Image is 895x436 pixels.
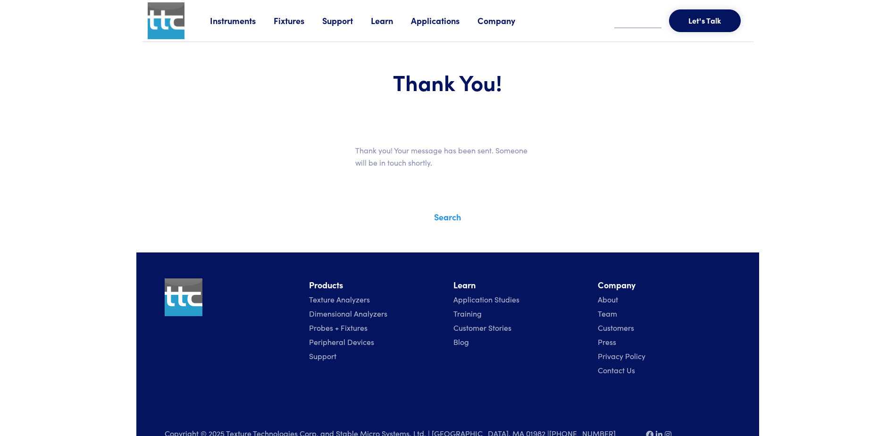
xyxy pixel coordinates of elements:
[453,322,511,333] a: Customer Stories
[598,351,645,361] a: Privacy Policy
[322,15,371,26] a: Support
[355,144,540,168] p: Thank you! Your message has been sent. Someone will be in touch shortly.
[598,308,617,319] a: Team
[669,9,741,32] button: Let's Talk
[434,211,461,223] a: Search
[309,278,442,292] li: Products
[598,336,616,347] a: Press
[411,15,477,26] a: Applications
[598,278,731,292] li: Company
[598,322,634,333] a: Customers
[309,336,374,347] a: Peripheral Devices
[453,308,482,319] a: Training
[274,15,322,26] a: Fixtures
[477,15,533,26] a: Company
[165,68,731,96] h1: Thank You!
[453,278,586,292] li: Learn
[371,15,411,26] a: Learn
[309,351,336,361] a: Support
[210,15,274,26] a: Instruments
[598,365,635,375] a: Contact Us
[165,278,202,316] img: ttc_logo_1x1_v1.0.png
[309,294,370,304] a: Texture Analyzers
[453,336,469,347] a: Blog
[598,294,618,304] a: About
[309,322,368,333] a: Probes + Fixtures
[309,308,387,319] a: Dimensional Analyzers
[453,294,519,304] a: Application Studies
[148,2,184,39] img: ttc_logo_1x1_v1.0.png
